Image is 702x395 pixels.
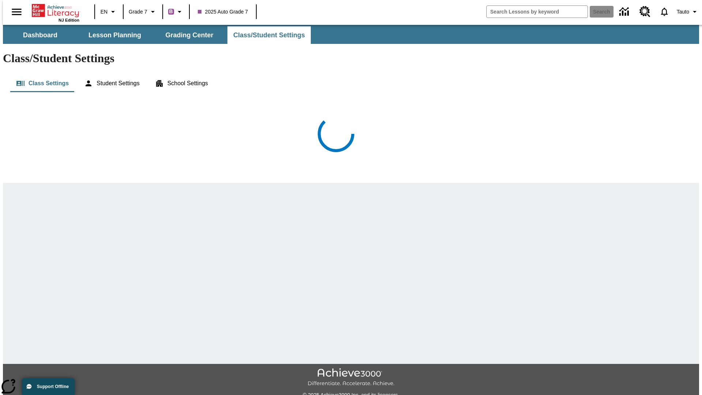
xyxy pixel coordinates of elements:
span: Tauto [677,8,689,16]
span: Grade 7 [129,8,147,16]
h1: Class/Student Settings [3,52,699,65]
span: Grading Center [165,31,213,39]
div: SubNavbar [3,26,312,44]
button: Support Offline [22,378,75,395]
span: B [169,7,173,16]
button: Boost Class color is purple. Change class color [165,5,187,18]
button: Dashboard [4,26,77,44]
button: School Settings [149,75,214,92]
span: Class/Student Settings [233,31,305,39]
img: Achieve3000 Differentiate Accelerate Achieve [307,368,395,387]
span: EN [101,8,107,16]
span: Lesson Planning [88,31,141,39]
a: Home [32,3,79,18]
input: search field [487,6,588,18]
a: Resource Center, Will open in new tab [635,2,655,22]
button: Language: EN, Select a language [97,5,121,18]
span: Dashboard [23,31,57,39]
button: Class Settings [10,75,75,92]
a: Data Center [615,2,635,22]
div: SubNavbar [3,25,699,44]
span: Support Offline [37,384,69,389]
button: Lesson Planning [78,26,151,44]
div: Home [32,3,79,22]
button: Profile/Settings [674,5,702,18]
button: Grade: Grade 7, Select a grade [126,5,160,18]
div: Class/Student Settings [10,75,692,92]
span: NJ Edition [58,18,79,22]
button: Student Settings [78,75,145,92]
button: Grading Center [153,26,226,44]
button: Open side menu [6,1,27,23]
span: 2025 Auto Grade 7 [198,8,248,16]
button: Class/Student Settings [227,26,311,44]
a: Notifications [655,2,674,21]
